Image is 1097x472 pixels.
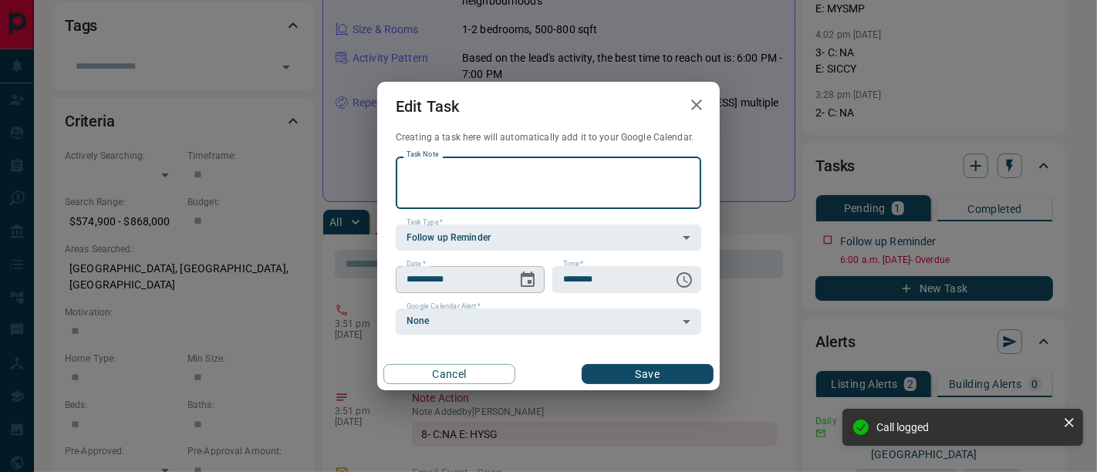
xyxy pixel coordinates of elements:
[407,150,438,160] label: Task Note
[563,259,583,269] label: Time
[669,265,700,295] button: Choose time, selected time is 6:00 AM
[396,308,701,335] div: None
[582,364,714,384] button: Save
[407,217,443,228] label: Task Type
[876,421,1057,433] div: Call logged
[396,131,701,144] p: Creating a task here will automatically add it to your Google Calendar.
[407,302,481,312] label: Google Calendar Alert
[396,224,701,251] div: Follow up Reminder
[512,265,543,295] button: Choose date, selected date is Sep 16, 2025
[377,82,478,131] h2: Edit Task
[407,259,426,269] label: Date
[383,364,515,384] button: Cancel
